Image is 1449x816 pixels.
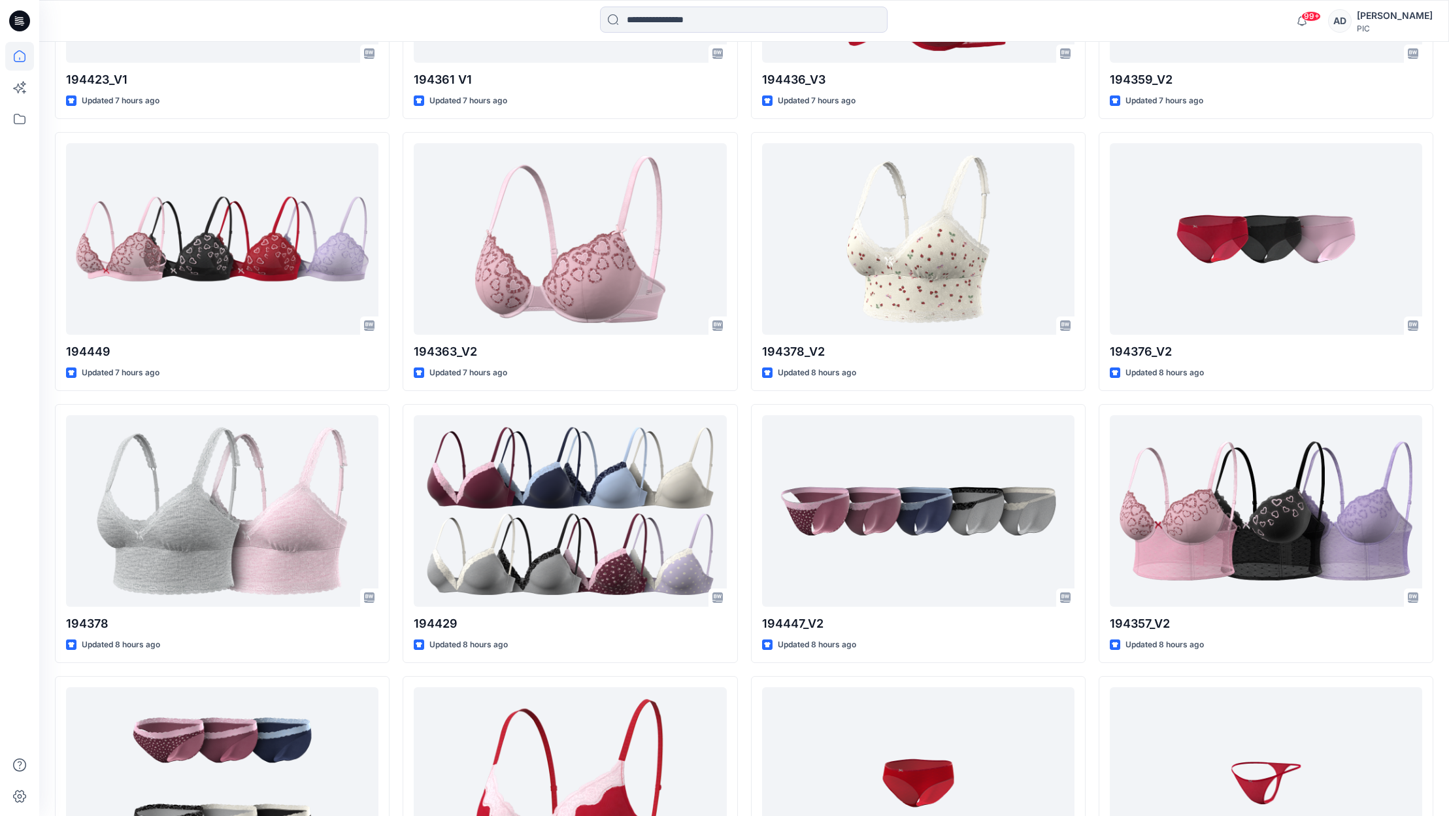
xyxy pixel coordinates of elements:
p: 194376_V2 [1110,343,1422,361]
p: 194436_V3 [762,71,1074,89]
p: Updated 8 hours ago [778,638,856,652]
a: 194447_V2 [762,415,1074,607]
div: [PERSON_NAME] [1357,8,1433,24]
p: Updated 8 hours ago [82,638,160,652]
p: 194447_V2 [762,615,1074,633]
a: 194429 [414,415,726,607]
div: AD [1328,9,1352,33]
p: Updated 8 hours ago [778,366,856,380]
p: Updated 7 hours ago [1125,94,1203,108]
p: Updated 8 hours ago [1125,638,1204,652]
p: Updated 7 hours ago [429,366,507,380]
a: 194376_V2 [1110,143,1422,335]
p: Updated 7 hours ago [778,94,856,108]
p: 194429 [414,615,726,633]
p: 194378 [66,615,378,633]
p: 194357_V2 [1110,615,1422,633]
div: PIC [1357,24,1433,33]
span: 99+ [1301,11,1321,22]
a: 194357_V2 [1110,415,1422,607]
p: 194363_V2 [414,343,726,361]
p: 194378_V2 [762,343,1074,361]
a: 194363_V2 [414,143,726,335]
p: 194449 [66,343,378,361]
p: 194361 V1 [414,71,726,89]
p: Updated 7 hours ago [429,94,507,108]
p: Updated 8 hours ago [429,638,508,652]
p: 194359_V2 [1110,71,1422,89]
p: 194423_V1 [66,71,378,89]
p: Updated 8 hours ago [1125,366,1204,380]
a: 194378 [66,415,378,607]
a: 194378_V2 [762,143,1074,335]
p: Updated 7 hours ago [82,366,159,380]
a: 194449 [66,143,378,335]
p: Updated 7 hours ago [82,94,159,108]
